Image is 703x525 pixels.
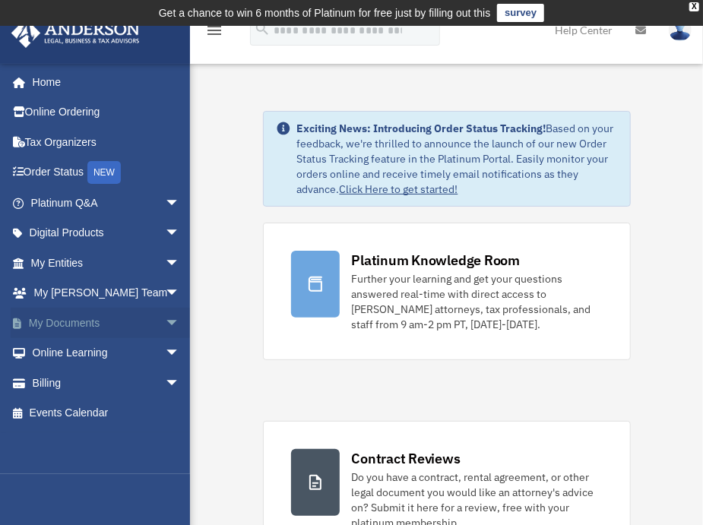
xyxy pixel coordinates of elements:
[263,223,631,360] a: Platinum Knowledge Room Further your learning and get your questions answered real-time with dire...
[11,368,203,398] a: Billingarrow_drop_down
[254,21,271,37] i: search
[165,218,195,249] span: arrow_drop_down
[11,248,203,278] a: My Entitiesarrow_drop_down
[11,308,203,338] a: My Documentsarrow_drop_down
[11,157,203,188] a: Order StatusNEW
[159,4,491,22] div: Get a chance to win 6 months of Platinum for free just by filling out this
[205,27,223,40] a: menu
[165,278,195,309] span: arrow_drop_down
[11,338,203,368] a: Online Learningarrow_drop_down
[11,278,203,308] a: My [PERSON_NAME] Teamarrow_drop_down
[352,251,521,270] div: Platinum Knowledge Room
[497,4,544,22] a: survey
[87,161,121,184] div: NEW
[165,338,195,369] span: arrow_drop_down
[340,182,458,196] a: Click Here to get started!
[165,368,195,399] span: arrow_drop_down
[297,122,546,135] strong: Exciting News: Introducing Order Status Tracking!
[689,2,699,11] div: close
[352,449,461,468] div: Contract Reviews
[7,18,144,48] img: Anderson Advisors Platinum Portal
[11,97,203,128] a: Online Ordering
[297,121,618,197] div: Based on your feedback, we're thrilled to announce the launch of our new Order Status Tracking fe...
[165,248,195,279] span: arrow_drop_down
[11,67,195,97] a: Home
[352,271,603,332] div: Further your learning and get your questions answered real-time with direct access to [PERSON_NAM...
[669,19,692,41] img: User Pic
[205,21,223,40] i: menu
[165,188,195,219] span: arrow_drop_down
[11,188,203,218] a: Platinum Q&Aarrow_drop_down
[11,218,203,248] a: Digital Productsarrow_drop_down
[165,308,195,339] span: arrow_drop_down
[11,398,203,429] a: Events Calendar
[11,127,203,157] a: Tax Organizers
